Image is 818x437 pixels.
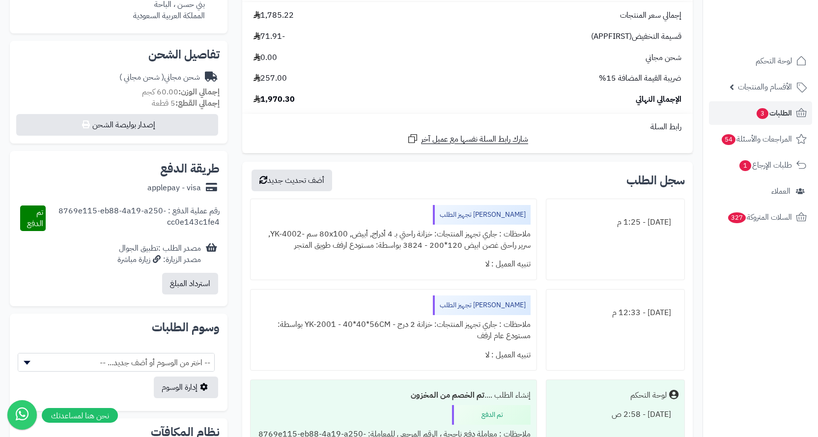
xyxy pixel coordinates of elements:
span: 257.00 [254,73,287,84]
h2: وسوم الطلبات [18,321,220,333]
h3: سجل الطلب [626,175,685,186]
span: قسيمة التخفيض(APPFIRST) [591,31,681,42]
div: [PERSON_NAME] تجهيز الطلب [433,205,531,225]
span: 3 [757,108,768,119]
div: applepay - visa [147,182,201,194]
button: استرداد المبلغ [162,273,218,294]
div: [DATE] - 2:58 ص [552,405,678,424]
strong: إجمالي القطع: [175,97,220,109]
div: رقم عملية الدفع : 8769e115-eb88-4a19-a250-cc0e143c1fe4 [46,205,220,231]
strong: إجمالي الوزن: [178,86,220,98]
div: ملاحظات : جاري تجهيز المنتجات: خزانة 2 درج - YK-2001 - 40*40*56CM بواسطة: مستودع عام ارفف [256,315,531,346]
span: ضريبة القيمة المضافة 15% [599,73,681,84]
span: تم الدفع [27,206,43,230]
span: 327 [728,212,746,223]
small: 60.00 كجم [142,86,220,98]
span: 0.00 [254,52,277,63]
a: المراجعات والأسئلة54 [709,127,812,151]
button: أضف تحديث جديد [252,170,332,191]
span: ( شحن مجاني ) [119,71,164,83]
span: الإجمالي النهائي [636,94,681,105]
div: تنبيه العميل : لا [256,346,531,365]
div: [PERSON_NAME] تجهيز الطلب [433,295,531,315]
button: إصدار بوليصة الشحن [16,114,218,136]
span: 1 [739,160,751,171]
div: [DATE] - 12:33 م [552,303,678,322]
b: تم الخصم من المخزون [411,389,484,401]
a: العملاء [709,179,812,203]
span: السلات المتروكة [727,210,792,224]
div: تم الدفع [452,405,531,425]
a: شارك رابط السلة نفسها مع عميل آخر [407,133,528,145]
h2: طريقة الدفع [160,163,220,175]
span: -- اختر من الوسوم أو أضف جديد... -- [18,353,214,372]
span: طلبات الإرجاع [738,158,792,172]
div: [DATE] - 1:25 م [552,213,678,232]
small: 5 قطعة [152,97,220,109]
div: ملاحظات : جاري تجهيز المنتجات: خزانة راحتي بـ 4 أدراج, أبيض, ‎80x100 سم‏ -YK-4002, سرير راحتى غصن... [256,225,531,255]
div: مصدر الزيارة: زيارة مباشرة [117,254,201,265]
span: شحن مجاني [646,52,681,63]
span: 54 [722,134,735,145]
span: -- اختر من الوسوم أو أضف جديد... -- [18,353,215,372]
span: إجمالي سعر المنتجات [620,10,681,21]
span: المراجعات والأسئلة [721,132,792,146]
span: الأقسام والمنتجات [738,80,792,94]
span: الطلبات [756,106,792,120]
span: 1,970.30 [254,94,295,105]
a: طلبات الإرجاع1 [709,153,812,177]
a: إدارة الوسوم [154,377,218,398]
span: شارك رابط السلة نفسها مع عميل آخر [421,134,528,145]
div: تنبيه العميل : لا [256,255,531,274]
a: لوحة التحكم [709,49,812,73]
div: مصدر الطلب :تطبيق الجوال [117,243,201,265]
span: العملاء [771,184,790,198]
div: شحن مجاني [119,72,200,83]
span: لوحة التحكم [756,54,792,68]
a: السلات المتروكة327 [709,205,812,229]
div: إنشاء الطلب .... [256,386,531,405]
span: -71.91 [254,31,285,42]
div: لوحة التحكم [630,390,667,401]
a: الطلبات3 [709,101,812,125]
h2: تفاصيل الشحن [18,49,220,60]
span: 1,785.22 [254,10,294,21]
div: رابط السلة [246,121,689,133]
